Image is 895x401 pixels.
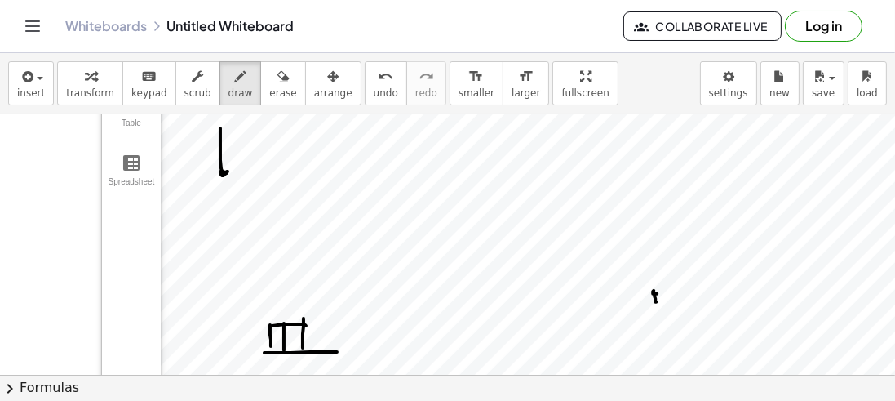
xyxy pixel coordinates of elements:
[305,61,361,105] button: arrange
[269,87,296,99] span: erase
[20,13,46,39] button: Toggle navigation
[709,87,748,99] span: settings
[518,67,534,87] i: format_size
[561,87,609,99] span: fullscreen
[459,87,494,99] span: smaller
[503,61,549,105] button: format_sizelarger
[122,61,176,105] button: keyboardkeypad
[219,61,262,105] button: draw
[406,61,446,105] button: redoredo
[552,61,618,105] button: fullscreen
[8,61,54,105] button: insert
[419,67,434,87] i: redo
[637,19,768,33] span: Collaborate Live
[131,87,167,99] span: keypad
[760,61,800,105] button: new
[228,87,253,99] span: draw
[803,61,844,105] button: save
[365,61,407,105] button: undoundo
[66,87,114,99] span: transform
[848,61,887,105] button: load
[260,61,305,105] button: erase
[700,61,757,105] button: settings
[512,87,540,99] span: larger
[65,18,147,34] a: Whiteboards
[468,67,484,87] i: format_size
[857,87,878,99] span: load
[623,11,782,41] button: Collaborate Live
[175,61,220,105] button: scrub
[378,67,393,87] i: undo
[314,87,352,99] span: arrange
[17,87,45,99] span: insert
[57,61,123,105] button: transform
[184,87,211,99] span: scrub
[450,61,503,105] button: format_sizesmaller
[141,67,157,87] i: keyboard
[812,87,835,99] span: save
[769,87,790,99] span: new
[785,11,862,42] button: Log in
[374,87,398,99] span: undo
[415,87,437,99] span: redo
